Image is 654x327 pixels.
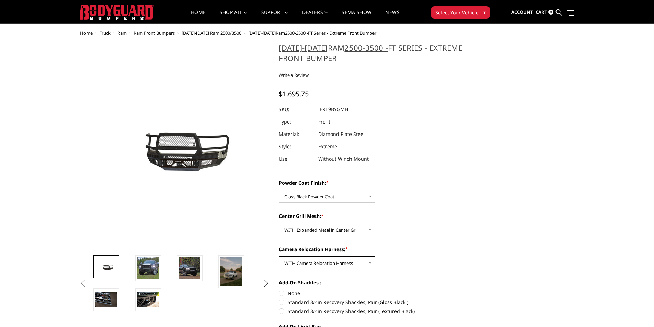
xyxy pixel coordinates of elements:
a: 2019-2025 Ram 2500-3500 - FT Series - Extreme Front Bumper [80,43,269,248]
dd: Diamond Plate Steel [318,128,365,140]
a: [DATE]-[DATE] Ram 2500/3500 [182,30,241,36]
span: ▾ [483,9,486,16]
tcxspan: Call 2019-2025 via 3CX [248,30,276,36]
a: Ram [117,30,127,36]
img: 2019-2025 Ram 2500-3500 - FT Series - Extreme Front Bumper [95,262,117,272]
img: BODYGUARD BUMPERS [80,5,154,20]
tcxspan: Call 2500-3500 - via 3CX [285,30,308,36]
img: 2019-2025 Ram 2500-3500 - FT Series - Extreme Front Bumper [220,257,242,286]
a: Account [511,3,533,22]
tcxspan: Call 2500-3500 - via 3CX [344,43,388,53]
button: Select Your Vehicle [431,6,490,19]
dd: JER19BYGMH [318,103,348,116]
dt: SKU: [279,103,313,116]
label: Center Grill Mesh: [279,212,468,220]
label: None [279,290,468,297]
a: Ram Front Bumpers [134,30,175,36]
a: Home [191,10,206,23]
a: Write a Review [279,72,309,78]
label: Add-On Shackles : [279,279,468,286]
a: Dealers [302,10,328,23]
button: Next [261,278,271,289]
a: shop all [220,10,248,23]
a: Truck [100,30,111,36]
span: $1,695.75 [279,89,309,98]
span: Ram FT Series - Extreme Front Bumper [248,30,376,36]
img: 2019-2025 Ram 2500-3500 - FT Series - Extreme Front Bumper [137,257,159,279]
label: Standard 3/4in Recovery Shackles, Pair (Gloss Black ) [279,299,468,306]
a: SEMA Show [342,10,371,23]
a: Cart 0 [536,3,553,22]
span: Select Your Vehicle [435,9,479,16]
button: Previous [78,278,89,289]
label: Camera Relocation Harness: [279,246,468,253]
span: 0 [548,10,553,15]
h1: Ram FT Series - Extreme Front Bumper [279,43,468,68]
a: Support [261,10,288,23]
dt: Use: [279,153,313,165]
dd: Extreme [318,140,337,153]
a: News [385,10,399,23]
img: 2019-2025 Ram 2500-3500 - FT Series - Extreme Front Bumper [95,292,117,307]
label: Standard 3/4in Recovery Shackles, Pair (Textured Black) [279,307,468,315]
dd: Without Winch Mount [318,153,369,165]
label: Powder Coat Finish: [279,179,468,186]
dd: Front [318,116,330,128]
dt: Type: [279,116,313,128]
tcxspan: Call 2019-2025 via 3CX [279,43,328,53]
img: 2019-2025 Ram 2500-3500 - FT Series - Extreme Front Bumper [179,257,200,279]
dt: Style: [279,140,313,153]
a: Home [80,30,93,36]
dt: Material: [279,128,313,140]
span: Account [511,9,533,15]
span: Cart [536,9,547,15]
img: 2019-2025 Ram 2500-3500 - FT Series - Extreme Front Bumper [137,292,159,307]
